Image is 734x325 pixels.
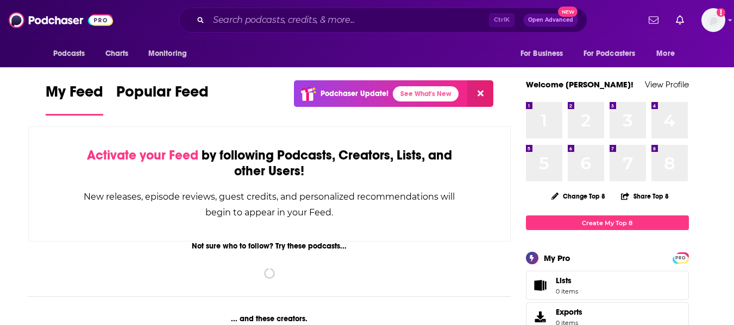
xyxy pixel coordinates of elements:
a: Lists [526,271,689,300]
div: Not sure who to follow? Try these podcasts... [28,241,511,251]
span: Monitoring [148,46,187,61]
a: Create My Top 8 [526,215,689,230]
div: New releases, episode reviews, guest credits, and personalized recommendations will begin to appe... [83,189,456,220]
img: Podchaser - Follow, Share and Rate Podcasts [9,10,113,30]
button: Change Top 8 [545,189,612,203]
button: Open AdvancedNew [523,14,578,27]
span: Logged in as alisoncerri [701,8,725,32]
span: Activate your Feed [87,147,198,163]
svg: Add a profile image [717,8,725,17]
input: Search podcasts, credits, & more... [209,11,489,29]
span: Podcasts [53,46,85,61]
div: ... and these creators. [28,314,511,323]
button: open menu [576,43,651,64]
span: Ctrl K [489,13,515,27]
a: View Profile [645,79,689,90]
span: Exports [530,309,551,324]
button: open menu [513,43,577,64]
span: Lists [530,278,551,293]
button: Share Top 8 [620,186,669,207]
a: Charts [98,43,135,64]
span: Open Advanced [528,17,573,23]
span: Lists [556,276,578,285]
a: Welcome [PERSON_NAME]! [526,79,633,90]
span: For Business [520,46,563,61]
a: My Feed [46,82,103,116]
button: Show profile menu [701,8,725,32]
a: PRO [674,253,687,262]
span: Exports [556,307,582,317]
p: Podchaser Update! [321,89,388,98]
button: open menu [141,43,201,64]
div: Search podcasts, credits, & more... [179,8,587,33]
button: open menu [46,43,99,64]
span: My Feed [46,82,103,107]
span: 0 items [556,288,578,295]
span: Charts [105,46,129,61]
a: Show notifications dropdown [644,11,663,29]
span: Lists [556,276,572,285]
a: See What's New [393,86,459,101]
a: Show notifications dropdown [672,11,688,29]
span: Popular Feed [116,82,209,107]
a: Popular Feed [116,82,209,116]
span: New [558,7,578,17]
img: User Profile [701,8,725,32]
div: My Pro [544,253,570,263]
div: by following Podcasts, Creators, Lists, and other Users! [83,148,456,179]
span: More [656,46,675,61]
button: open menu [649,43,688,64]
span: For Podcasters [584,46,636,61]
